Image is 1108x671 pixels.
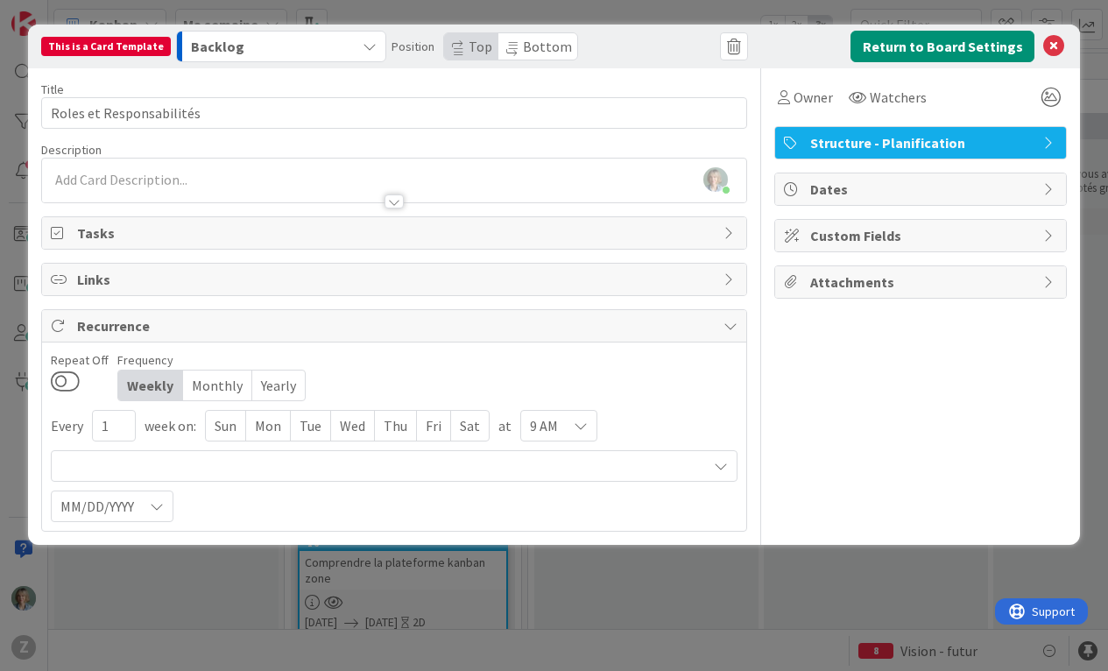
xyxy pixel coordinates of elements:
[291,411,331,441] div: Tue
[41,97,748,129] input: type card name here...
[183,371,252,400] div: Monthly
[392,39,434,53] span: Position
[703,167,728,192] img: yiYJBOiX3uDyRLlzqUazFmxIhkEYhffL.jpg
[252,371,305,400] div: Yearly
[451,411,489,441] div: Sat
[118,371,183,400] div: Weekly
[417,411,451,441] div: Fri
[145,415,196,436] span: week on:
[375,411,417,441] div: Thu
[37,3,80,24] span: Support
[117,351,306,370] span: Frequency
[469,38,492,55] span: Top
[41,81,64,97] label: Title
[191,35,244,58] span: Backlog
[530,413,558,438] span: 9 AM
[810,132,1034,153] span: Structure - Planification
[246,411,291,441] div: Mon
[51,351,109,370] div: Repeat Off
[77,222,716,244] span: Tasks
[331,411,375,441] div: Wed
[176,31,386,62] button: Backlog
[77,269,716,290] span: Links
[51,415,83,436] span: Every
[60,494,134,519] span: MM/DD/YYYY
[794,87,833,108] span: Owner
[77,315,716,336] span: Recurrence
[498,415,512,436] span: at
[850,31,1034,62] button: Return to Board Settings
[870,87,927,108] span: Watchers
[810,225,1034,246] span: Custom Fields
[810,272,1034,293] span: Attachments
[523,38,572,55] span: Bottom
[206,411,246,441] div: Sun
[41,142,102,158] span: Description
[810,179,1034,200] span: Dates
[41,37,171,56] div: This is a Card Template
